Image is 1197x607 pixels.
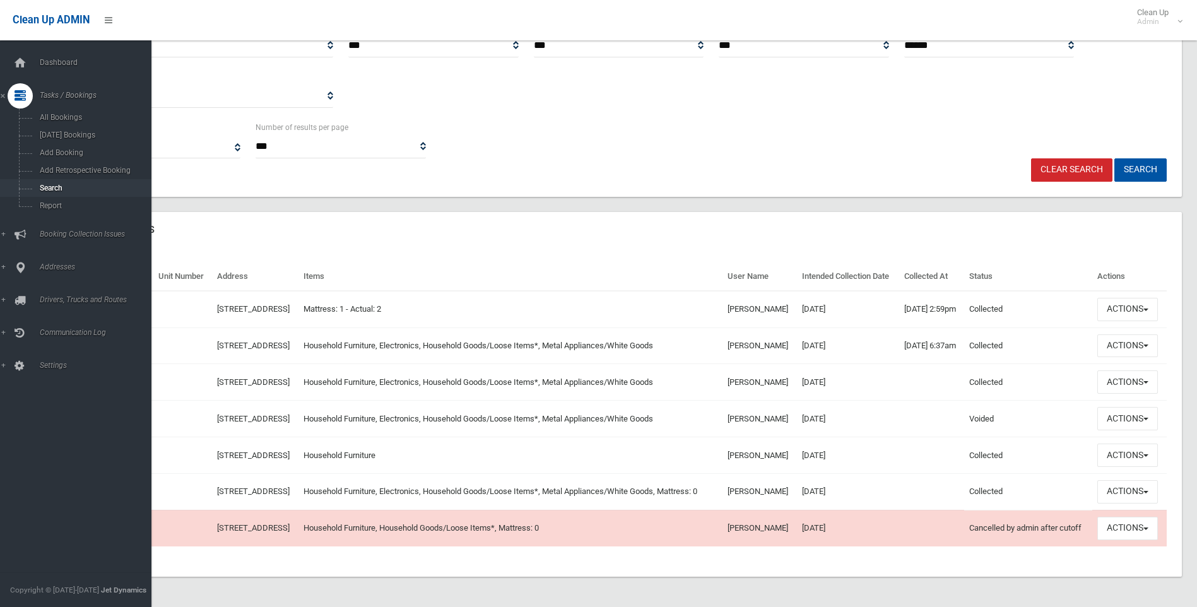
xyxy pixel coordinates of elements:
span: Addresses [36,262,161,271]
td: Collected [964,327,1093,364]
th: Address [212,262,299,291]
a: [STREET_ADDRESS] [217,523,290,533]
td: Household Furniture, Household Goods/Loose Items*, Mattress: 0 [298,510,722,546]
span: Settings [36,361,161,370]
td: [DATE] 6:37am [899,327,964,364]
span: Copyright © [DATE]-[DATE] [10,586,99,594]
td: [PERSON_NAME] [722,327,797,364]
th: Unit Number [153,262,211,291]
span: Tasks / Bookings [36,91,161,100]
td: Voided [964,401,1093,437]
td: [DATE] [797,327,899,364]
td: Household Furniture, Electronics, Household Goods/Loose Items*, Metal Appliances/White Goods [298,401,722,437]
td: [DATE] [797,473,899,510]
th: Status [964,262,1093,291]
a: [STREET_ADDRESS] [217,486,290,496]
td: Household Furniture, Electronics, Household Goods/Loose Items*, Metal Appliances/White Goods [298,364,722,401]
button: Actions [1097,517,1158,540]
a: [STREET_ADDRESS] [217,414,290,423]
td: Mattress: 1 - Actual: 2 [298,291,722,327]
td: [PERSON_NAME] [722,473,797,510]
td: Household Furniture, Electronics, Household Goods/Loose Items*, Metal Appliances/White Goods, Mat... [298,473,722,510]
th: Items [298,262,722,291]
td: [DATE] [797,437,899,474]
button: Search [1114,158,1167,182]
a: Clear Search [1031,158,1112,182]
button: Actions [1097,444,1158,467]
span: Communication Log [36,328,161,337]
td: Collected [964,473,1093,510]
th: User Name [722,262,797,291]
td: Cancelled by admin after cutoff [964,510,1093,546]
button: Actions [1097,480,1158,504]
td: [PERSON_NAME] [722,291,797,327]
a: [STREET_ADDRESS] [217,341,290,350]
a: [STREET_ADDRESS] [217,377,290,387]
td: Household Furniture, Electronics, Household Goods/Loose Items*, Metal Appliances/White Goods [298,327,722,364]
span: Add Booking [36,148,150,157]
strong: Jet Dynamics [101,586,146,594]
label: Number of results per page [256,121,348,134]
td: Household Furniture [298,437,722,474]
td: [DATE] [797,291,899,327]
button: Actions [1097,298,1158,321]
th: Intended Collection Date [797,262,899,291]
th: Collected At [899,262,964,291]
span: Add Retrospective Booking [36,166,150,175]
td: Collected [964,437,1093,474]
td: [PERSON_NAME] [722,401,797,437]
a: [STREET_ADDRESS] [217,451,290,460]
span: All Bookings [36,113,150,122]
span: [DATE] Bookings [36,131,150,139]
button: Actions [1097,334,1158,358]
td: Collected [964,364,1093,401]
td: [PERSON_NAME] [722,437,797,474]
th: Actions [1092,262,1167,291]
span: Clean Up ADMIN [13,14,90,26]
button: Actions [1097,407,1158,430]
td: [DATE] [797,510,899,546]
small: Admin [1137,17,1169,27]
td: Collected [964,291,1093,327]
span: Dashboard [36,58,161,67]
span: Drivers, Trucks and Routes [36,295,161,304]
span: Report [36,201,150,210]
td: [DATE] [797,364,899,401]
td: [DATE] 2:59pm [899,291,964,327]
td: [PERSON_NAME] [722,510,797,546]
button: Actions [1097,370,1158,394]
span: Search [36,184,150,192]
a: [STREET_ADDRESS] [217,304,290,314]
td: [DATE] [797,401,899,437]
td: [PERSON_NAME] [722,364,797,401]
span: Clean Up [1131,8,1181,27]
span: Booking Collection Issues [36,230,161,239]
